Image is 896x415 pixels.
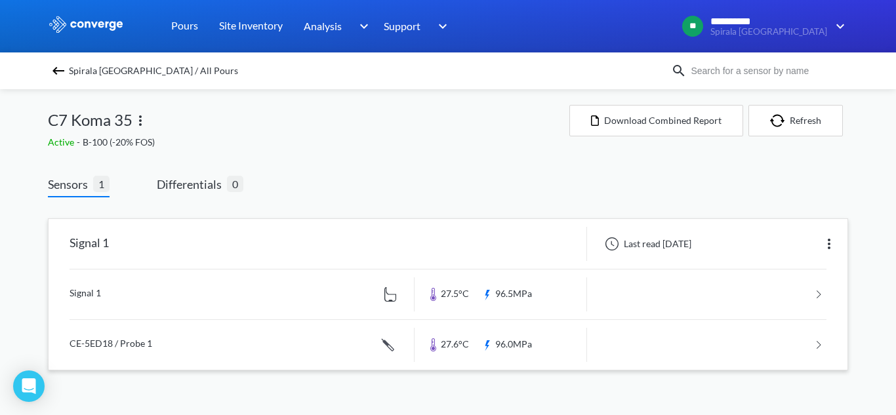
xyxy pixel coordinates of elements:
div: B-100 (-20% FOS) [48,135,569,149]
span: Spirala [GEOGRAPHIC_DATA] [710,27,827,37]
img: icon-refresh.svg [770,114,790,127]
span: Spirala [GEOGRAPHIC_DATA] / All Pours [69,62,238,80]
span: Differentials [157,175,227,193]
img: downArrow.svg [827,18,848,34]
span: Sensors [48,175,93,193]
input: Search for a sensor by name [687,64,845,78]
img: more.svg [821,236,837,252]
span: - [77,136,83,148]
img: logo_ewhite.svg [48,16,124,33]
img: downArrow.svg [430,18,451,34]
img: backspace.svg [51,63,66,79]
span: C7 Koma 35 [48,108,132,132]
span: Active [48,136,77,148]
div: Signal 1 [70,227,109,261]
span: 0 [227,176,243,192]
div: Open Intercom Messenger [13,370,45,402]
span: Analysis [304,18,342,34]
img: icon-search.svg [671,63,687,79]
span: 1 [93,176,110,192]
img: downArrow.svg [351,18,372,34]
div: Last read [DATE] [598,236,695,252]
img: more.svg [132,113,148,128]
button: Refresh [748,105,843,136]
span: Support [384,18,420,34]
button: Download Combined Report [569,105,743,136]
img: icon-file.svg [591,115,599,126]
